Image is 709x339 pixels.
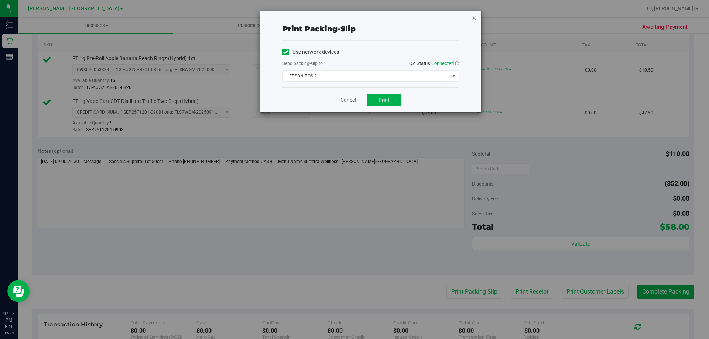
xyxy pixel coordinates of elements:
[283,71,449,81] span: EPSON-POS-2
[340,96,356,104] a: Cancel
[7,280,30,302] iframe: Resource center
[431,60,454,66] span: Connected
[379,97,390,103] span: Print
[282,24,356,33] span: Print packing-slip
[367,94,401,106] button: Print
[409,60,459,66] span: QZ Status:
[449,71,458,81] span: select
[282,60,324,67] label: Send packing-slip to:
[282,48,339,56] label: Use network devices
